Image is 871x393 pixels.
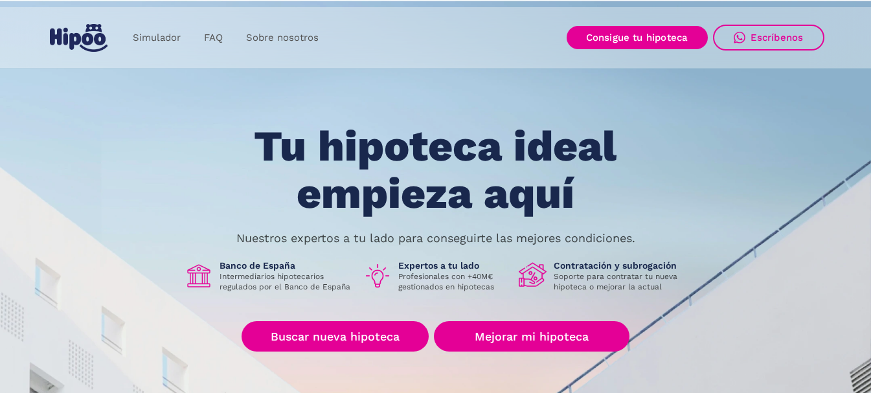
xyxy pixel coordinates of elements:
p: Intermediarios hipotecarios regulados por el Banco de España [220,271,353,292]
h1: Contratación y subrogación [554,260,687,271]
a: home [47,19,111,57]
a: Simulador [121,25,192,51]
p: Nuestros expertos a tu lado para conseguirte las mejores condiciones. [236,233,635,243]
a: Sobre nosotros [234,25,330,51]
a: Mejorar mi hipoteca [434,321,629,352]
h1: Expertos a tu lado [398,260,508,271]
h1: Tu hipoteca ideal empieza aquí [190,123,681,217]
a: Escríbenos [713,25,824,51]
p: Profesionales con +40M€ gestionados en hipotecas [398,271,508,292]
a: Consigue tu hipoteca [567,26,708,49]
p: Soporte para contratar tu nueva hipoteca o mejorar la actual [554,271,687,292]
h1: Banco de España [220,260,353,271]
a: FAQ [192,25,234,51]
a: Buscar nueva hipoteca [242,321,429,352]
div: Escríbenos [751,32,804,43]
